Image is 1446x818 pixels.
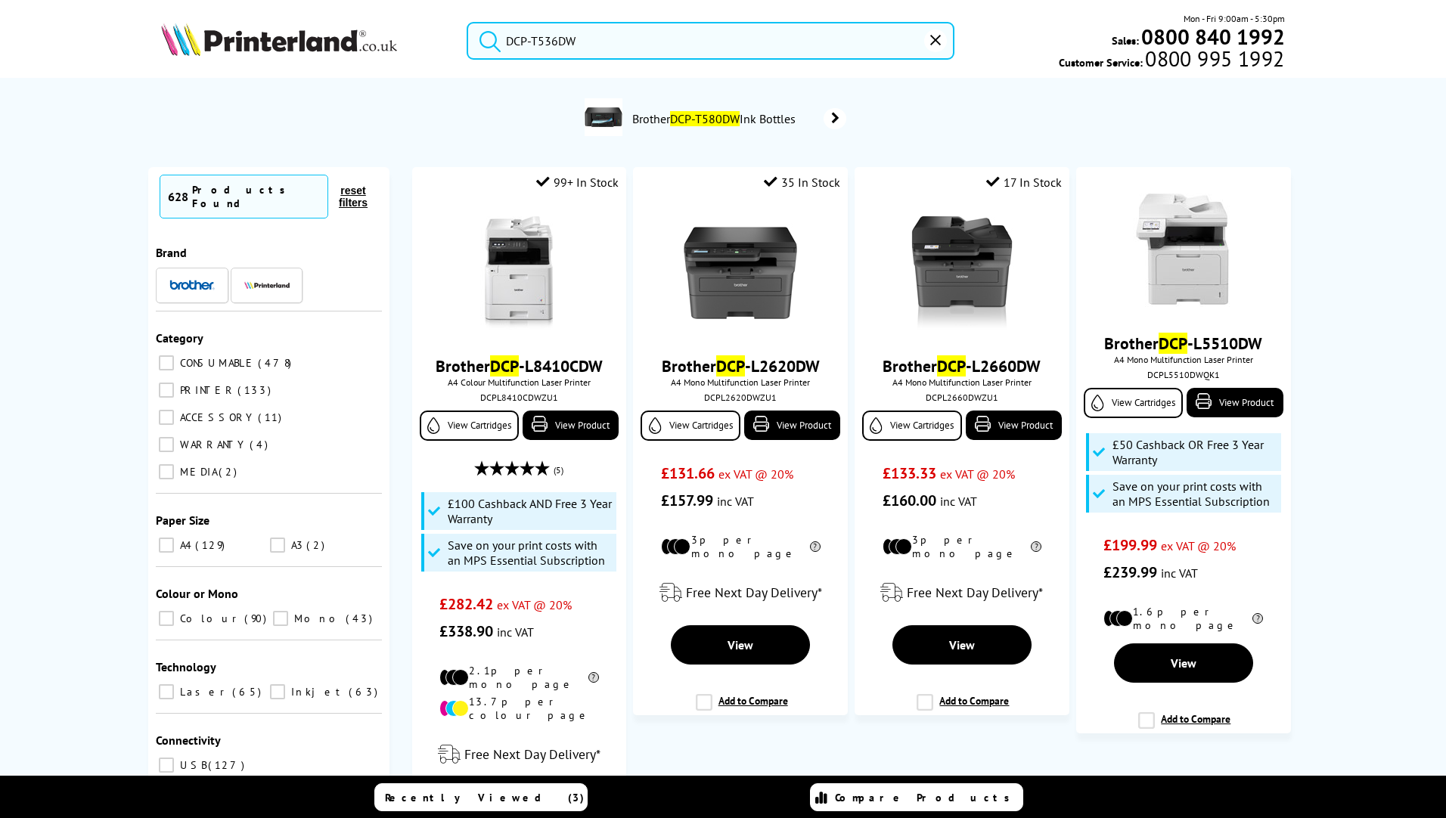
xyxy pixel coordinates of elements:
span: £50 Cashback OR Free 3 Year Warranty [1112,437,1277,467]
mark: DCP [490,355,519,376]
div: DCPL5510DWQK1 [1088,369,1279,380]
span: 0800 995 1992 [1143,51,1284,66]
input: Mono 43 [273,611,288,626]
a: View Cartridges [641,411,740,441]
span: Free Next Day Delivery* [907,584,1043,601]
span: Sales: [1112,33,1139,48]
span: £131.66 [661,463,715,483]
input: Inkjet 63 [270,684,285,699]
a: View Product [523,411,619,440]
span: USB [176,758,206,772]
span: Brother Ink Bottles [630,111,801,126]
span: 63 [349,685,381,699]
li: 3p per mono page [883,533,1042,560]
span: A4 Mono Multifunction Laser Printer [862,376,1061,388]
div: 17 In Stock [986,175,1062,190]
span: £282.42 [439,594,493,614]
a: View [892,625,1032,665]
a: BrotherDCP-L5510DW [1104,333,1262,354]
span: Recently Viewed (3) [385,791,585,804]
a: View Cartridges [1084,388,1183,418]
span: £338.90 [439,621,493,641]
span: View [949,637,975,652]
span: A3 [287,538,305,552]
input: CONSUMABLE 478 [159,355,174,370]
span: 127 [208,758,248,772]
li: 1.6p per mono page [1103,605,1263,632]
span: ex VAT @ 20% [1161,538,1236,553]
span: £239.99 [1103,562,1157,582]
div: modal_delivery [862,572,1061,614]
div: 35 In Stock [764,175,840,190]
a: View Product [744,411,840,440]
a: BrotherDCP-L2660DW [883,355,1041,376]
span: ACCESSORY [176,411,256,424]
span: £160.00 [883,491,936,510]
mark: DCP [1159,333,1187,354]
input: A3 2 [270,538,285,553]
span: Colour or Mono [156,586,238,601]
b: 0800 840 1992 [1141,23,1285,51]
div: modal_delivery [641,572,839,614]
a: BrotherDCP-L2620DW [662,355,820,376]
span: (5) [554,456,563,485]
input: WARRANTY 4 [159,437,174,452]
img: Printerland Logo [161,23,397,56]
input: Colour 90 [159,611,174,626]
span: Inkjet [287,685,347,699]
span: Mono [290,612,344,625]
span: A4 Mono Multifunction Laser Printer [1084,354,1283,365]
span: Save on your print costs with an MPS Essential Subscription [448,538,613,568]
input: ACCESSORY 11 [159,410,174,425]
span: 628 [168,189,188,204]
span: Mon - Fri 9:00am - 5:30pm [1184,11,1285,26]
span: Colour [176,612,243,625]
span: Technology [156,659,216,674]
span: Connectivity [156,733,221,748]
span: Paper Size [156,513,209,528]
div: DCPL2660DWZU1 [866,392,1057,403]
input: Search [467,22,954,60]
img: brother-DCP-L2620DW-front-small.jpg [684,216,797,330]
span: 2 [219,465,240,479]
input: USB 127 [159,758,174,773]
span: ex VAT @ 20% [718,466,793,482]
span: PRINTER [176,383,236,397]
a: Recently Viewed (3) [374,783,588,811]
span: Save on your print costs with an MPS Essential Subscription [1112,479,1277,509]
span: inc VAT [497,624,534,640]
span: 43 [346,612,376,625]
a: View Product [1187,388,1283,417]
a: View Cartridges [420,411,519,441]
a: Compare Products [810,783,1023,811]
span: Free Next Day Delivery* [464,745,600,763]
span: 133 [237,383,275,397]
div: Products Found [192,183,320,210]
span: Compare Products [835,791,1018,804]
span: ex VAT @ 20% [497,597,572,612]
img: brother-DCP-L2660DW-front-small.jpg [905,216,1019,330]
span: MEDIA [176,465,217,479]
a: View [1114,643,1253,683]
span: £157.99 [661,491,713,510]
label: Add to Compare [917,694,1009,723]
a: Printerland Logo [161,23,448,59]
input: PRINTER 133 [159,383,174,398]
a: View Product [966,411,1062,440]
span: View [1171,655,1196,671]
input: MEDIA 2 [159,464,174,479]
a: View [671,625,810,665]
span: £133.33 [883,463,936,483]
span: inc VAT [717,494,754,509]
img: brother-dcp-t580dw-deptimage.jpg [585,98,622,136]
span: inc VAT [940,494,977,509]
a: 0800 840 1992 [1139,29,1285,44]
mark: DCP-T580DW [670,111,740,126]
mark: DCP [937,355,966,376]
span: CONSUMABLE [176,356,256,370]
img: DCP-L8410CDW-FRONT-small.jpg [462,216,576,330]
span: 129 [195,538,228,552]
span: A4 Colour Multifunction Laser Printer [420,376,619,388]
span: A4 [176,538,194,552]
span: Free Next Day Delivery* [686,584,822,601]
